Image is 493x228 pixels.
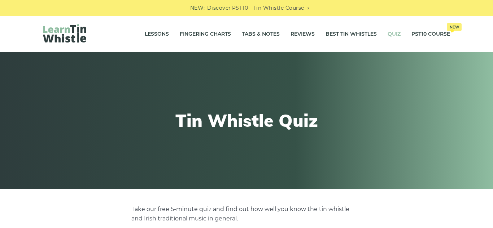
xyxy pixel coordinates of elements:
a: Reviews [291,25,315,43]
img: LearnTinWhistle.com [43,24,86,43]
a: Quiz [388,25,401,43]
span: New [447,23,462,31]
a: PST10 CourseNew [411,25,450,43]
h1: Tin Whistle Quiz [114,110,379,131]
a: Lessons [145,25,169,43]
a: Best Tin Whistles [326,25,377,43]
a: Fingering Charts [180,25,231,43]
a: Tabs & Notes [242,25,280,43]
